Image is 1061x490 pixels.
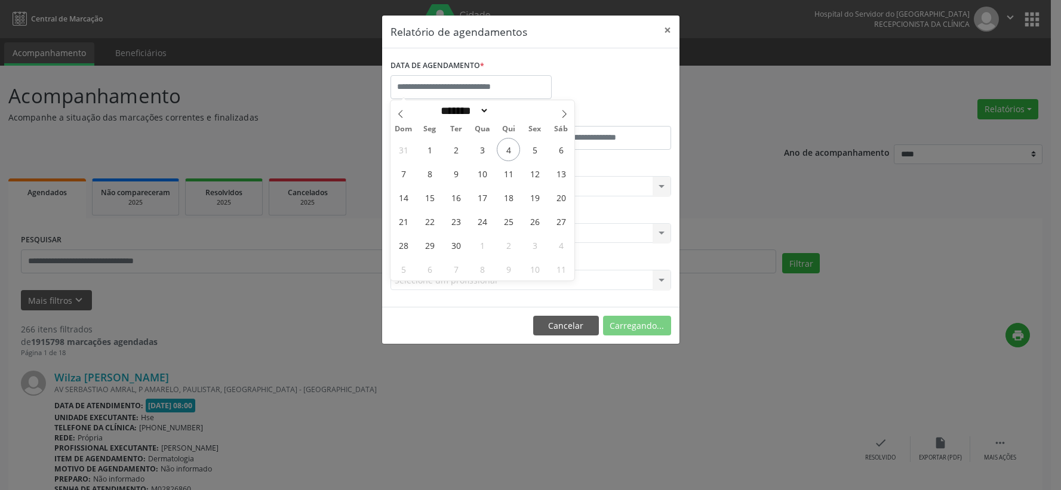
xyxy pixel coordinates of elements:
[497,257,520,281] span: Outubro 9, 2025
[392,257,415,281] span: Outubro 5, 2025
[436,104,489,117] select: Month
[418,233,441,257] span: Setembro 29, 2025
[656,16,679,45] button: Close
[470,162,494,185] span: Setembro 10, 2025
[392,186,415,209] span: Setembro 14, 2025
[444,162,468,185] span: Setembro 9, 2025
[390,125,417,133] span: Dom
[549,257,573,281] span: Outubro 11, 2025
[470,138,494,161] span: Setembro 3, 2025
[549,162,573,185] span: Setembro 13, 2025
[534,107,671,126] label: ATÉ
[497,209,520,233] span: Setembro 25, 2025
[497,138,520,161] span: Setembro 4, 2025
[392,138,415,161] span: Agosto 31, 2025
[470,257,494,281] span: Outubro 8, 2025
[549,233,573,257] span: Outubro 4, 2025
[497,186,520,209] span: Setembro 18, 2025
[496,125,522,133] span: Qui
[523,233,546,257] span: Outubro 3, 2025
[444,209,468,233] span: Setembro 23, 2025
[443,125,469,133] span: Ter
[497,233,520,257] span: Outubro 2, 2025
[470,209,494,233] span: Setembro 24, 2025
[522,125,548,133] span: Sex
[603,316,671,336] button: Carregando...
[549,138,573,161] span: Setembro 6, 2025
[469,125,496,133] span: Qua
[497,162,520,185] span: Setembro 11, 2025
[444,138,468,161] span: Setembro 2, 2025
[390,57,484,75] label: DATA DE AGENDAMENTO
[533,316,599,336] button: Cancelar
[523,162,546,185] span: Setembro 12, 2025
[548,125,574,133] span: Sáb
[418,209,441,233] span: Setembro 22, 2025
[392,162,415,185] span: Setembro 7, 2025
[523,186,546,209] span: Setembro 19, 2025
[523,138,546,161] span: Setembro 5, 2025
[444,186,468,209] span: Setembro 16, 2025
[392,233,415,257] span: Setembro 28, 2025
[523,257,546,281] span: Outubro 10, 2025
[444,257,468,281] span: Outubro 7, 2025
[418,162,441,185] span: Setembro 8, 2025
[549,186,573,209] span: Setembro 20, 2025
[418,138,441,161] span: Setembro 1, 2025
[549,209,573,233] span: Setembro 27, 2025
[470,233,494,257] span: Outubro 1, 2025
[470,186,494,209] span: Setembro 17, 2025
[523,209,546,233] span: Setembro 26, 2025
[418,186,441,209] span: Setembro 15, 2025
[417,125,443,133] span: Seg
[390,24,527,39] h5: Relatório de agendamentos
[418,257,441,281] span: Outubro 6, 2025
[489,104,528,117] input: Year
[444,233,468,257] span: Setembro 30, 2025
[392,209,415,233] span: Setembro 21, 2025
